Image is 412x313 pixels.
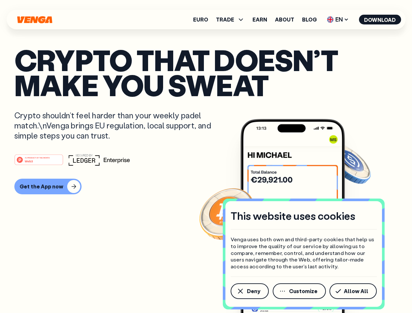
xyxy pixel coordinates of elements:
tspan: Web3 [25,159,33,163]
a: About [275,17,294,22]
h4: This website uses cookies [231,209,355,223]
img: Bitcoin [198,184,257,243]
span: TRADE [216,16,245,23]
a: Blog [302,17,317,22]
span: Deny [247,289,260,294]
button: Deny [231,283,269,299]
span: Customize [289,289,317,294]
img: USDC coin [325,140,372,187]
p: Crypto that doesn’t make you sweat [14,47,398,97]
a: Euro [193,17,208,22]
button: Get the App now [14,179,82,194]
img: flag-uk [327,16,333,23]
div: Get the App now [20,183,63,190]
a: Get the App now [14,179,398,194]
button: Customize [273,283,326,299]
tspan: #1 PRODUCT OF THE MONTH [25,156,50,158]
a: Earn [252,17,267,22]
button: Download [359,15,401,24]
p: Crypto shouldn’t feel harder than your weekly padel match.\nVenga brings EU regulation, local sup... [14,110,221,141]
button: Allow All [329,283,377,299]
a: #1 PRODUCT OF THE MONTHWeb3 [14,158,63,167]
span: Allow All [344,289,368,294]
svg: Home [16,16,53,23]
span: EN [325,14,351,25]
span: TRADE [216,17,234,22]
p: Venga uses both own and third-party cookies that help us to improve the quality of our service by... [231,236,377,270]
